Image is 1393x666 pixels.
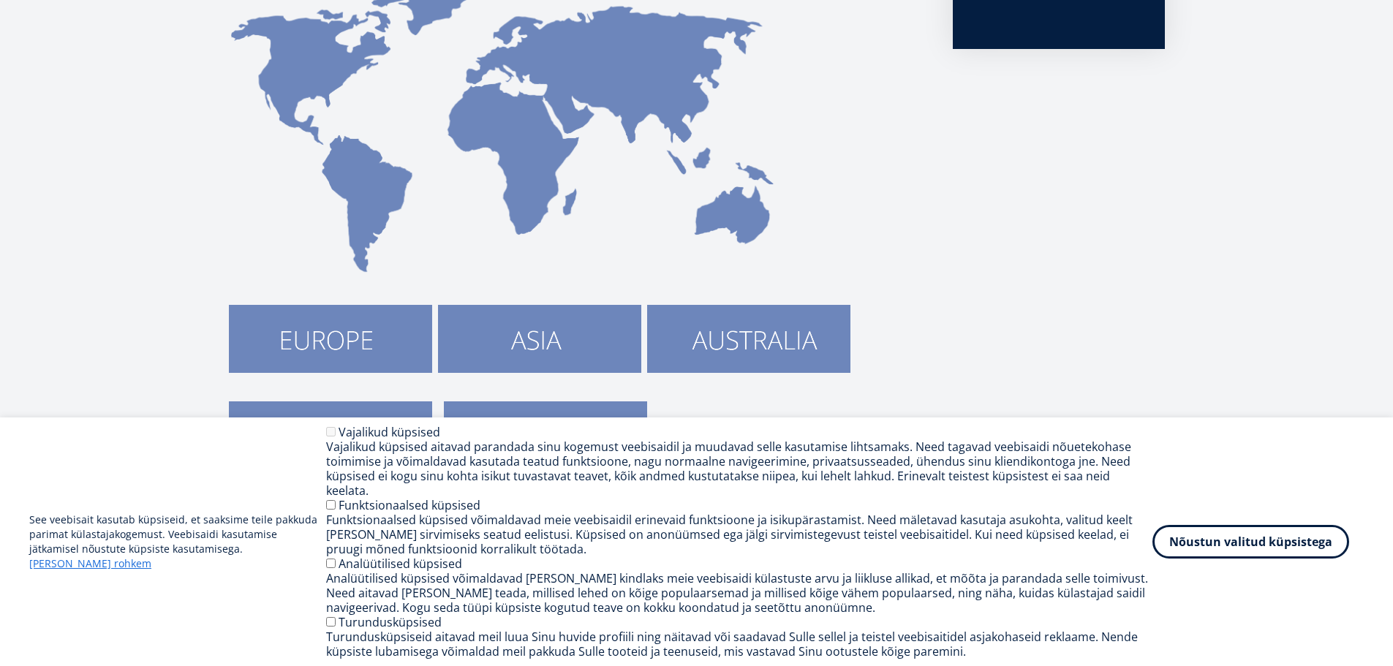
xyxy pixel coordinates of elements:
a: [PERSON_NAME] rohkem [29,556,151,571]
img: Europe.png [229,305,432,372]
button: Nõustun valitud küpsistega [1152,525,1349,559]
img: Asia.png [438,305,641,372]
label: Turundusküpsised [339,614,442,630]
div: Turundusküpsiseid aitavad meil luua Sinu huvide profiili ning näitavad või saadavad Sulle sellel ... [326,629,1152,659]
label: Funktsionaalsed küpsised [339,497,480,513]
div: Funktsionaalsed küpsised võimaldavad meie veebisaidil erinevaid funktsioone ja isikupärastamist. ... [326,512,1152,556]
p: See veebisait kasutab küpsiseid, et saaksime teile pakkuda parimat külastajakogemust. Veebisaidi ... [29,512,326,571]
label: Vajalikud küpsised [339,424,440,440]
div: Vajalikud küpsised aitavad parandada sinu kogemust veebisaidil ja muudavad selle kasutamise lihts... [326,439,1152,498]
img: north america.png [444,401,647,469]
label: Analüütilised küpsised [339,556,462,572]
img: Africa_0.png [229,401,432,469]
div: Analüütilised küpsised võimaldavad [PERSON_NAME] kindlaks meie veebisaidi külastuste arvu ja liik... [326,571,1152,615]
img: Australia.png [647,305,850,372]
